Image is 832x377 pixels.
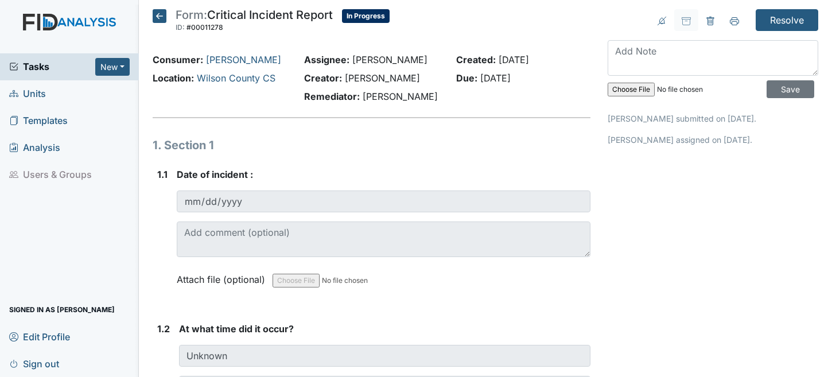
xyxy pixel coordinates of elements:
[176,8,207,22] span: Form:
[153,137,591,154] h1: 1. Section 1
[499,54,529,65] span: [DATE]
[206,54,281,65] a: [PERSON_NAME]
[756,9,818,31] input: Resolve
[176,9,333,34] div: Critical Incident Report
[352,54,427,65] span: [PERSON_NAME]
[176,23,185,32] span: ID:
[456,54,496,65] strong: Created:
[9,112,68,130] span: Templates
[9,139,60,157] span: Analysis
[9,60,95,73] a: Tasks
[177,266,270,286] label: Attach file (optional)
[342,9,390,23] span: In Progress
[363,91,438,102] span: [PERSON_NAME]
[304,72,342,84] strong: Creator:
[304,91,360,102] strong: Remediator:
[197,72,275,84] a: Wilson County CS
[480,72,511,84] span: [DATE]
[157,168,168,181] label: 1.1
[9,85,46,103] span: Units
[153,54,203,65] strong: Consumer:
[9,328,70,345] span: Edit Profile
[345,72,420,84] span: [PERSON_NAME]
[186,23,223,32] span: #00011278
[179,323,294,335] span: At what time did it occur?
[9,355,59,372] span: Sign out
[157,322,170,336] label: 1.2
[177,169,253,180] span: Date of incident :
[304,54,349,65] strong: Assignee:
[95,58,130,76] button: New
[9,301,115,318] span: Signed in as [PERSON_NAME]
[153,72,194,84] strong: Location:
[608,112,818,125] p: [PERSON_NAME] submitted on [DATE].
[767,80,814,98] input: Save
[608,134,818,146] p: [PERSON_NAME] assigned on [DATE].
[456,72,477,84] strong: Due:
